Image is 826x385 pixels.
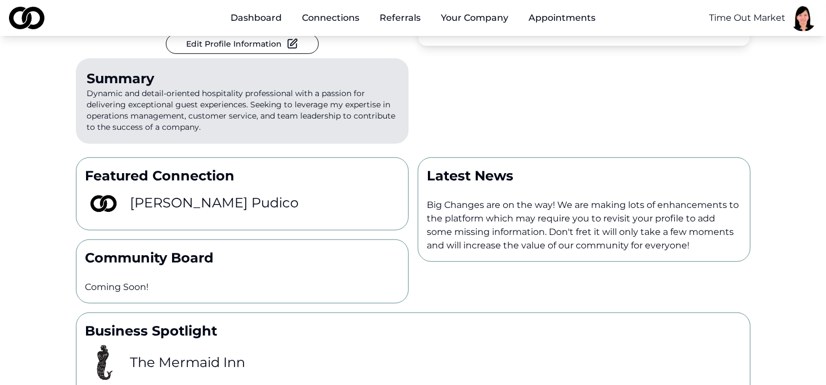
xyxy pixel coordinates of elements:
p: Business Spotlight [85,322,741,340]
nav: Main [222,7,604,29]
button: Time Out Market [709,11,786,25]
p: Featured Connection [85,167,399,185]
h3: The Mermaid Inn [130,354,246,372]
p: Coming Soon! [85,280,399,294]
button: Your Company [432,7,517,29]
a: Referrals [371,7,430,29]
a: Connections [293,7,368,29]
p: Big Changes are on the way! We are making lots of enhancements to the platform which may require ... [427,198,741,252]
img: 126d1970-4131-4eca-9e04-994076d8ae71-2-profile_picture.jpeg [85,185,121,221]
button: Edit Profile Information [166,34,319,54]
img: 2536d4df-93e4-455f-9ee8-7602d4669c22-images-images-profile_picture.png [85,345,121,381]
a: Appointments [520,7,604,29]
p: Community Board [85,249,399,267]
a: Dashboard [222,7,291,29]
img: 1f1e6ded-7e6e-4da0-8d9b-facf9315d0a3-ID%20Pic-profile_picture.jpg [790,4,817,31]
p: Dynamic and detail-oriented hospitality professional with a passion for delivering exceptional gu... [76,58,409,144]
p: Latest News [427,167,741,185]
img: logo [9,7,44,29]
h3: [PERSON_NAME] Pudico [130,194,299,212]
div: Summary [87,70,398,88]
